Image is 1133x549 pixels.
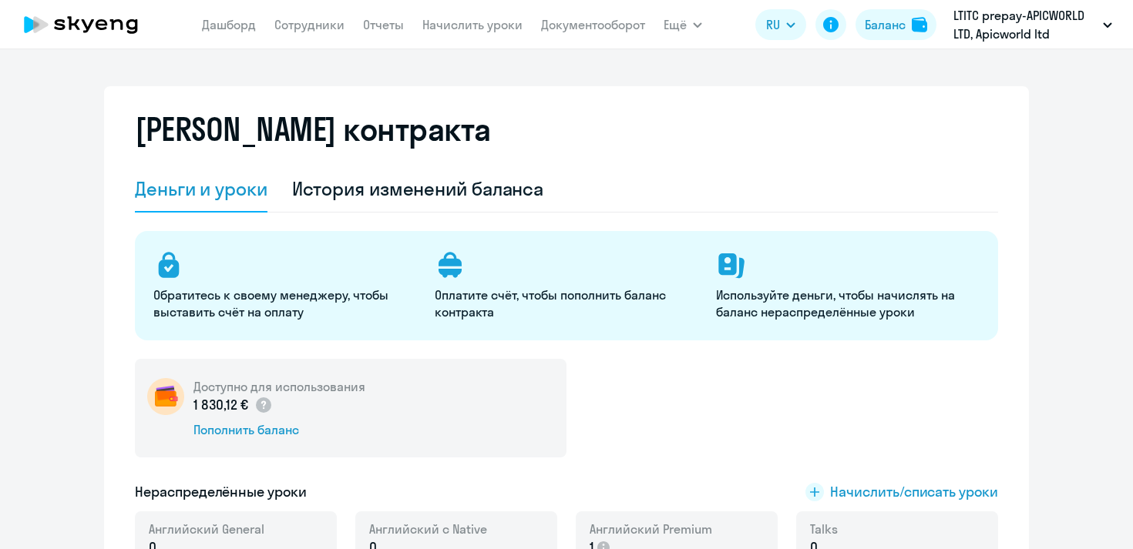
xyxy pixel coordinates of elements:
h5: Доступно для использования [193,378,365,395]
span: Talks [810,521,838,537]
p: Оплатите счёт, чтобы пополнить баланс контракта [435,286,698,320]
span: Английский General [149,521,264,537]
p: 1 830,12 € [193,395,273,415]
div: История изменений баланса [292,176,544,201]
a: Документооборот [541,17,645,32]
a: Начислить уроки [422,17,523,32]
a: Отчеты [363,17,404,32]
a: Дашборд [202,17,256,32]
span: Английский с Native [369,521,487,537]
span: Английский Premium [590,521,712,537]
img: wallet-circle.png [147,378,184,415]
span: Ещё [664,15,687,34]
a: Сотрудники [274,17,345,32]
span: Начислить/списать уроки [830,482,998,502]
p: LTITC prepay-APICWORLD LTD, Apicworld ltd [953,6,1097,43]
h5: Нераспределённые уроки [135,482,307,502]
p: Обратитесь к своему менеджеру, чтобы выставить счёт на оплату [153,286,416,320]
button: RU [755,9,806,40]
button: LTITC prepay-APICWORLD LTD, Apicworld ltd [946,6,1120,43]
div: Пополнить баланс [193,421,365,438]
span: RU [766,15,780,34]
p: Используйте деньги, чтобы начислять на баланс нераспределённые уроки [716,286,979,320]
button: Балансbalance [856,9,936,40]
div: Деньги и уроки [135,176,267,201]
button: Ещё [664,9,702,40]
img: balance [912,17,927,32]
div: Баланс [865,15,906,34]
h2: [PERSON_NAME] контракта [135,111,491,148]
